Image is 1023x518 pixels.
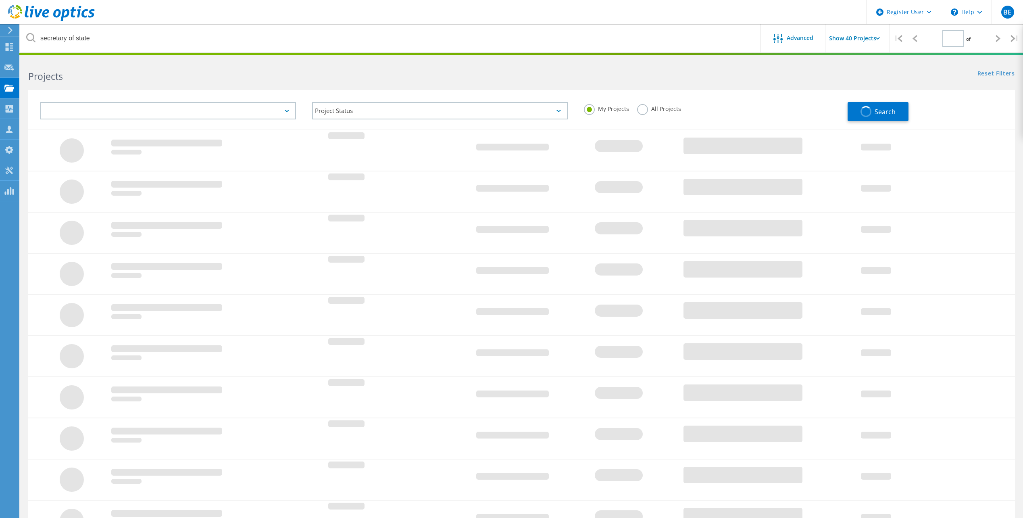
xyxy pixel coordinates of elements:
button: Search [848,102,908,121]
a: Live Optics Dashboard [8,17,95,23]
span: of [966,36,971,42]
input: Search projects by name, owner, ID, company, etc [20,24,761,52]
div: | [890,24,906,53]
svg: \n [951,8,958,16]
div: Project Status [312,102,568,119]
span: BE [1003,9,1011,15]
label: All Projects [637,104,681,112]
div: | [1006,24,1023,53]
b: Projects [28,70,63,83]
label: My Projects [584,104,629,112]
span: Search [875,107,896,116]
span: Advanced [787,35,813,41]
a: Reset Filters [977,71,1015,77]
